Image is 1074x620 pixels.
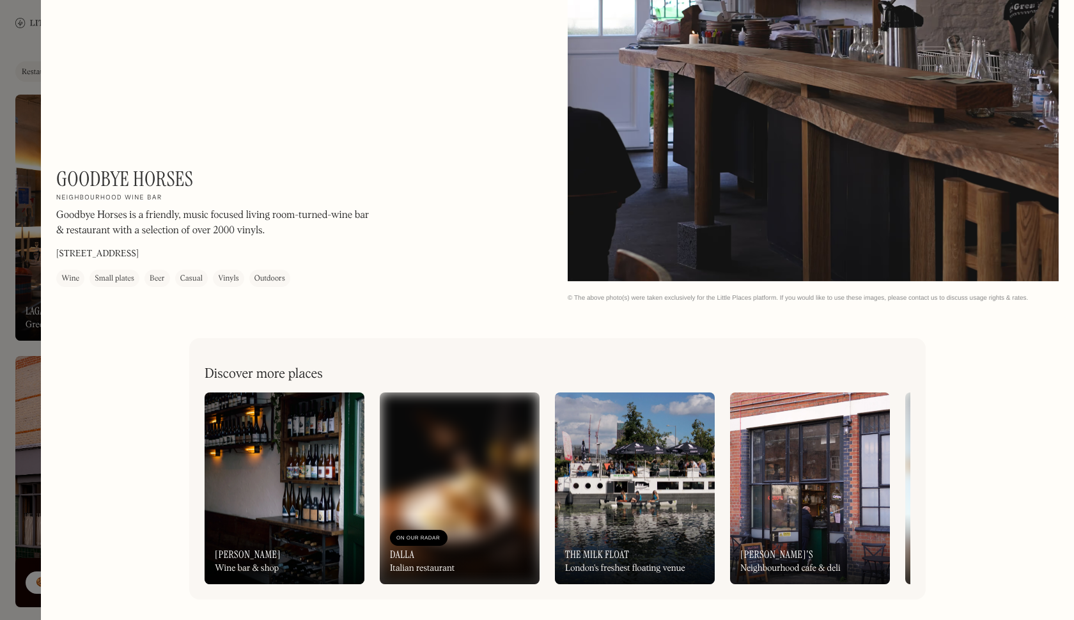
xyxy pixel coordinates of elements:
h2: Neighbourhood wine bar [56,194,162,203]
div: London's freshest floating venue [565,563,685,574]
p: Goodbye Horses is a friendly, music focused living room-turned-wine bar & restaurant with a selec... [56,208,401,238]
h2: Discover more places [205,366,323,382]
p: [STREET_ADDRESS] [56,247,139,261]
h3: [PERSON_NAME] [215,548,281,561]
div: Beer [150,272,165,285]
div: On Our Radar [396,532,441,545]
div: Italian restaurant [390,563,455,574]
h1: Goodbye Horses [56,167,193,191]
h3: The Milk Float [565,548,629,561]
a: [PERSON_NAME]'sNeighbourhood cafe & deli [730,392,890,584]
a: [PERSON_NAME]Wine bar & shop [205,392,364,584]
div: Neighbourhood cafe & deli [740,563,841,574]
a: On Our RadarDallaItalian restaurant [380,392,540,584]
div: © The above photo(s) were taken exclusively for the Little Places platform. If you would like to ... [568,294,1059,302]
a: On Our RadarKoyaJapanese udon noodle specialist [905,392,1065,584]
div: Wine [61,272,79,285]
div: Small plates [95,272,134,285]
a: The Milk FloatLondon's freshest floating venue [555,392,715,584]
div: Vinyls [218,272,239,285]
div: Wine bar & shop [215,563,279,574]
h3: Dalla [390,548,414,561]
div: Outdoors [254,272,285,285]
div: Casual [180,272,203,285]
h3: [PERSON_NAME]'s [740,548,813,561]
